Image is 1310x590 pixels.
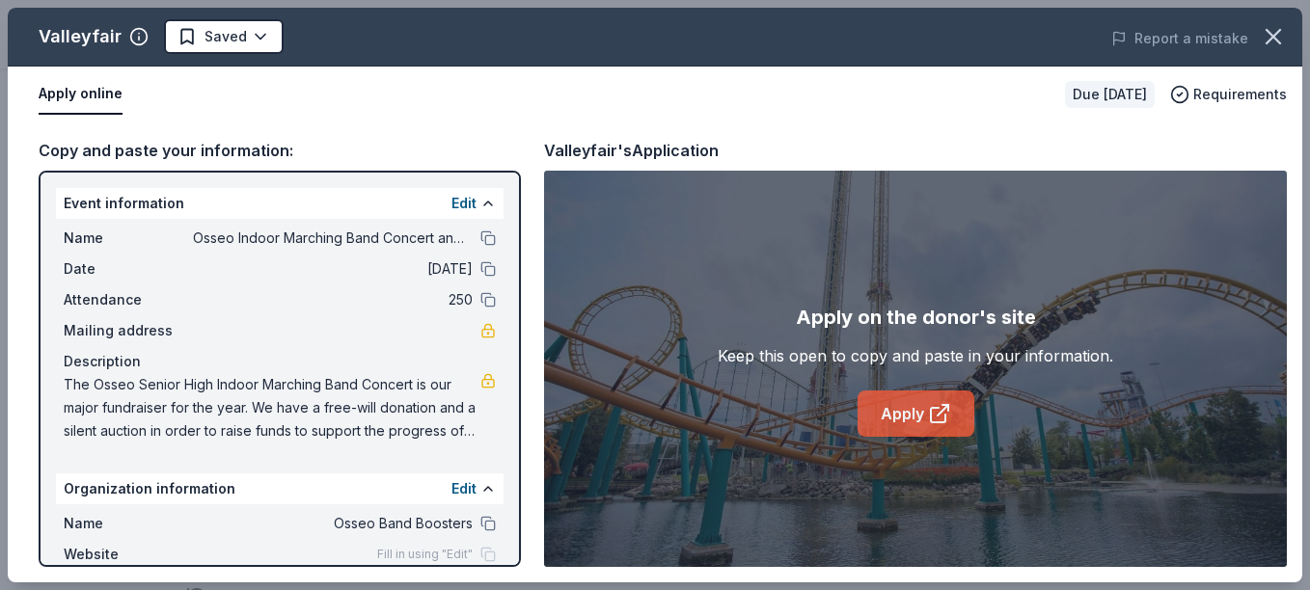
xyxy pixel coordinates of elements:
[64,288,193,311] span: Attendance
[377,547,473,562] span: Fill in using "Edit"
[193,288,473,311] span: 250
[64,319,193,342] span: Mailing address
[193,227,473,250] span: Osseo Indoor Marching Band Concert and Silent Auction
[451,477,477,500] button: Edit
[64,257,193,281] span: Date
[718,344,1113,367] div: Keep this open to copy and paste in your information.
[39,138,521,163] div: Copy and paste your information:
[858,390,974,437] a: Apply
[39,74,123,115] button: Apply online
[544,138,719,163] div: Valleyfair's Application
[64,373,480,442] span: The Osseo Senior High Indoor Marching Band Concert is our major fundraiser for the year. We have ...
[193,257,473,281] span: [DATE]
[193,512,473,535] span: Osseo Band Boosters
[451,192,477,215] button: Edit
[1193,83,1287,106] span: Requirements
[796,302,1036,333] div: Apply on the donor's site
[1170,83,1287,106] button: Requirements
[205,25,247,48] span: Saved
[39,21,122,52] div: Valleyfair
[64,512,193,535] span: Name
[64,350,496,373] div: Description
[56,188,504,219] div: Event information
[64,543,193,566] span: Website
[1111,27,1248,50] button: Report a mistake
[64,227,193,250] span: Name
[56,473,504,504] div: Organization information
[164,19,284,54] button: Saved
[1065,81,1155,108] div: Due [DATE]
